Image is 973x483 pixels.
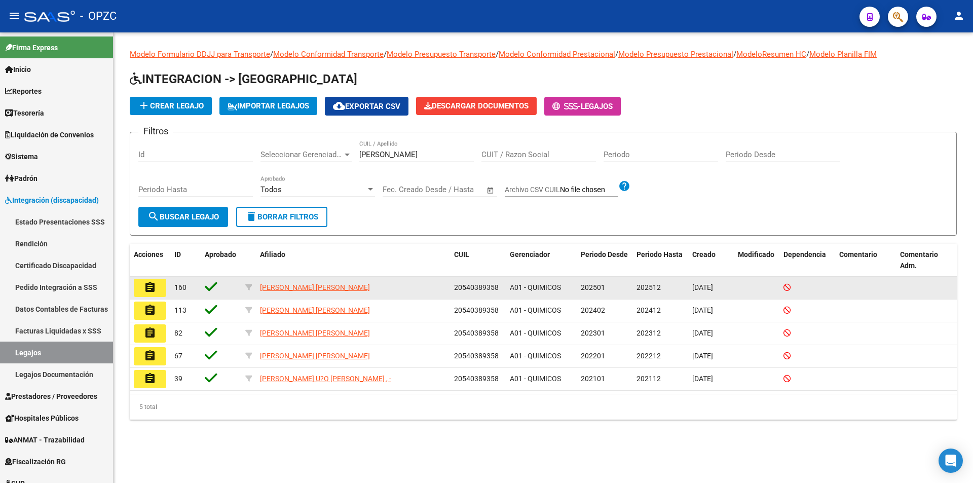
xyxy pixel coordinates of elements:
span: Modificado [738,250,774,258]
span: Hospitales Públicos [5,413,79,424]
span: [PERSON_NAME] [PERSON_NAME] [260,352,370,360]
mat-icon: delete [245,210,257,222]
span: [DATE] [692,352,713,360]
span: Legajos [581,102,613,111]
datatable-header-cell: Modificado [734,244,779,277]
span: Archivo CSV CUIL [505,185,560,194]
a: Modelo Formulario DDJJ para Transporte [130,50,270,59]
span: Inicio [5,64,31,75]
span: IMPORTAR LEGAJOS [228,101,309,110]
span: Gerenciador [510,250,550,258]
datatable-header-cell: Periodo Desde [577,244,632,277]
button: IMPORTAR LEGAJOS [219,97,317,115]
span: [PERSON_NAME] [PERSON_NAME] [260,329,370,337]
mat-icon: search [147,210,160,222]
a: ModeloResumen HC [736,50,806,59]
span: ID [174,250,181,258]
span: - [552,102,581,111]
datatable-header-cell: Creado [688,244,734,277]
mat-icon: assignment [144,327,156,339]
datatable-header-cell: Aprobado [201,244,241,277]
button: Exportar CSV [325,97,408,116]
span: Integración (discapacidad) [5,195,99,206]
span: Aprobado [205,250,236,258]
button: Buscar Legajo [138,207,228,227]
datatable-header-cell: Dependencia [779,244,835,277]
span: 202212 [637,352,661,360]
span: A01 - QUIMICOS [510,306,561,314]
span: Periodo Desde [581,250,628,258]
mat-icon: assignment [144,373,156,385]
span: Dependencia [783,250,826,258]
span: CUIL [454,250,469,258]
span: Tesorería [5,107,44,119]
span: ANMAT - Trazabilidad [5,434,85,445]
datatable-header-cell: Comentario Adm. [896,244,957,277]
mat-icon: assignment [144,281,156,293]
span: 20540389358 [454,352,499,360]
span: Seleccionar Gerenciador [260,150,343,159]
span: Afiliado [260,250,285,258]
span: Comentario [839,250,877,258]
a: Modelo Planilla FIM [809,50,877,59]
span: 202201 [581,352,605,360]
span: Reportes [5,86,42,97]
span: Crear Legajo [138,101,204,110]
span: Borrar Filtros [245,212,318,221]
span: 39 [174,375,182,383]
span: [DATE] [692,283,713,291]
span: 20540389358 [454,283,499,291]
button: Crear Legajo [130,97,212,115]
mat-icon: assignment [144,304,156,316]
span: Sistema [5,151,38,162]
span: A01 - QUIMICOS [510,352,561,360]
h3: Filtros [138,124,173,138]
mat-icon: add [138,99,150,112]
span: [DATE] [692,329,713,337]
span: 82 [174,329,182,337]
span: [PERSON_NAME] [PERSON_NAME] [260,306,370,314]
span: Buscar Legajo [147,212,219,221]
a: Modelo Conformidad Prestacional [499,50,615,59]
mat-icon: assignment [144,350,156,362]
a: Modelo Presupuesto Prestacional [618,50,733,59]
span: Descargar Documentos [424,101,529,110]
a: Modelo Conformidad Transporte [273,50,384,59]
span: 202512 [637,283,661,291]
span: Prestadores / Proveedores [5,391,97,402]
span: [PERSON_NAME] U?O [PERSON_NAME] , - [260,375,391,383]
span: Acciones [134,250,163,258]
div: 5 total [130,394,957,420]
input: Archivo CSV CUIL [560,185,618,195]
input: Fecha inicio [383,185,424,194]
span: A01 - QUIMICOS [510,329,561,337]
button: -Legajos [544,97,621,116]
span: 202312 [637,329,661,337]
span: [DATE] [692,375,713,383]
mat-icon: cloud_download [333,100,345,112]
span: Exportar CSV [333,102,400,111]
span: 20540389358 [454,375,499,383]
span: 20540389358 [454,329,499,337]
span: Firma Express [5,42,58,53]
button: Borrar Filtros [236,207,327,227]
datatable-header-cell: Acciones [130,244,170,277]
span: 113 [174,306,186,314]
span: 20540389358 [454,306,499,314]
input: Fecha fin [433,185,482,194]
span: 160 [174,283,186,291]
span: Creado [692,250,716,258]
datatable-header-cell: ID [170,244,201,277]
span: INTEGRACION -> [GEOGRAPHIC_DATA] [130,72,357,86]
span: 202412 [637,306,661,314]
datatable-header-cell: Comentario [835,244,896,277]
datatable-header-cell: CUIL [450,244,506,277]
span: Periodo Hasta [637,250,683,258]
span: Padrón [5,173,38,184]
span: [DATE] [692,306,713,314]
a: Modelo Presupuesto Transporte [387,50,496,59]
mat-icon: help [618,180,630,192]
span: A01 - QUIMICOS [510,283,561,291]
mat-icon: menu [8,10,20,22]
span: Fiscalización RG [5,456,66,467]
